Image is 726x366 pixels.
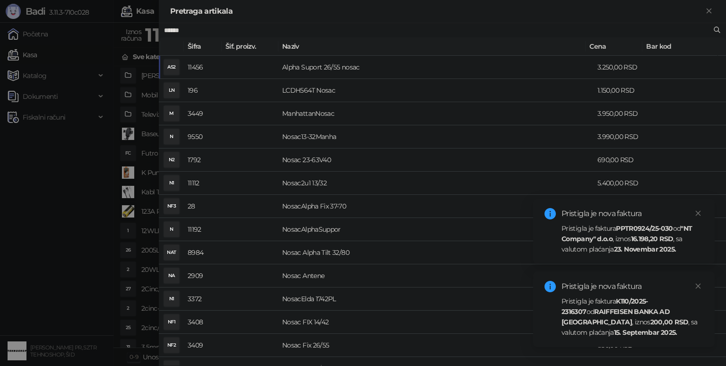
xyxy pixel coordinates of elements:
td: 1.450,00 RSD [594,195,650,218]
td: 3.250,00 RSD [594,56,650,79]
td: 3372 [184,288,222,311]
strong: 200,00 RSD [650,318,689,326]
td: NosacElda 1742PL [278,288,594,311]
div: NA [164,268,179,283]
th: Šifra [184,37,222,56]
td: Nosac 23-63V40 [278,148,594,172]
td: Nosac Alpha Tilt 32/80 [278,241,594,264]
div: Pristigla je faktura od , iznos , sa valutom plaćanja [562,223,703,254]
td: 3.950,00 RSD [594,102,650,125]
span: close [695,210,701,217]
td: 2909 [184,264,222,288]
a: Close [693,208,703,218]
strong: RAIFFEISEN BANKA AD [GEOGRAPHIC_DATA] [562,307,670,326]
td: 196 [184,79,222,102]
td: 11112 [184,172,222,195]
div: NF2 [164,338,179,353]
td: 3449 [184,102,222,125]
strong: 15. Septembar 2025. [614,328,677,337]
td: 5.400,00 RSD [594,172,650,195]
div: Pristigla je nova faktura [562,281,703,292]
strong: 16.198,20 RSD [631,235,674,243]
td: Nosac Fix 26/55 [278,334,594,357]
td: 9550 [184,125,222,148]
div: NF3 [164,199,179,214]
div: M [164,106,179,121]
td: 690,00 RSD [594,148,650,172]
div: NAT [164,245,179,260]
strong: K110/2025-2316307 [562,297,648,316]
td: 1.150,00 RSD [594,79,650,102]
td: Alpha Suport 26/55 nosac [278,56,594,79]
td: NosacAlpha Fix 37-70 [278,195,594,218]
div: N1 [164,175,179,191]
th: Naziv [278,37,586,56]
th: Bar kod [642,37,718,56]
td: 11456 [184,56,222,79]
td: 11192 [184,218,222,241]
td: ManhattanNosac [278,102,594,125]
td: Nosac13-32Manha [278,125,594,148]
td: NosacAlphaSuppor [278,218,594,241]
div: N1 [164,291,179,306]
td: 3409 [184,334,222,357]
strong: PPTR0924/25-030 [616,224,673,233]
a: Close [693,281,703,291]
div: Pretraga artikala [170,6,703,17]
div: Pristigla je nova faktura [562,208,703,219]
td: Nosac2u1 13/32 [278,172,594,195]
span: info-circle [544,281,556,292]
td: Nosac Antene [278,264,594,288]
div: N [164,222,179,237]
span: info-circle [544,208,556,219]
div: NF1 [164,314,179,330]
strong: 23. Novembar 2025. [614,245,676,253]
td: 3408 [184,311,222,334]
th: Šif. proizv. [222,37,278,56]
td: 3.990,00 RSD [594,125,650,148]
div: LN [164,83,179,98]
button: Zatvori [703,6,715,17]
td: 8984 [184,241,222,264]
div: N2 [164,152,179,167]
td: 28 [184,195,222,218]
div: Pristigla je faktura od , iznos , sa valutom plaćanja [562,296,703,338]
th: Cena [586,37,642,56]
td: LCDH564T Nosac [278,79,594,102]
div: N [164,129,179,144]
span: close [695,283,701,289]
td: 1792 [184,148,222,172]
div: AS2 [164,60,179,75]
td: Nosac FIX 14/42 [278,311,594,334]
